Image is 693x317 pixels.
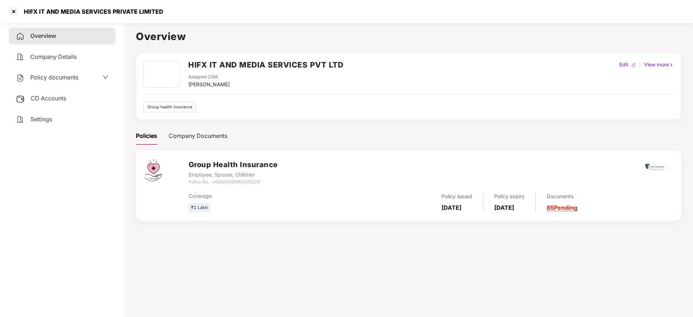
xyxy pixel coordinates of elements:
[189,159,278,170] h3: Group Health Insurance
[547,204,577,211] a: 85 Pending
[669,62,674,68] img: rightIcon
[143,102,196,112] div: Group health insurance
[145,159,162,181] img: svg+xml;base64,PHN2ZyB4bWxucz0iaHR0cDovL3d3dy53My5vcmcvMjAwMC9zdmciIHdpZHRoPSI0Ny43MTQiIGhlaWdodD...
[103,74,108,80] span: down
[16,53,25,61] img: svg+xml;base64,PHN2ZyB4bWxucz0iaHR0cDovL3d3dy53My5vcmcvMjAwMC9zdmciIHdpZHRoPSIyNCIgaGVpZ2h0PSIyNC...
[442,192,472,200] div: Policy issued
[189,192,350,200] div: Coverage
[442,204,461,211] b: [DATE]
[30,116,52,123] span: Settings
[136,131,157,140] div: Policies
[189,203,210,213] div: ₹1 Lakh
[30,53,77,60] span: Company Details
[30,32,56,39] span: Overview
[30,74,78,81] span: Policy documents
[618,61,630,69] div: Edit
[136,29,681,44] h1: Overview
[631,62,636,68] img: editIcon
[16,95,25,103] img: svg+xml;base64,PHN2ZyB3aWR0aD0iMjUiIGhlaWdodD0iMjQiIHZpZXdCb3g9IjAgMCAyNSAyNCIgZmlsbD0ibm9uZSIgeG...
[642,61,675,69] div: View more
[644,162,670,171] img: rsi.png
[189,171,278,179] div: Employee, Spouse, Children
[638,61,642,69] div: |
[169,131,227,140] div: Company Documents
[188,59,343,71] h2: HIFX IT AND MEDIA SERVICES PVT LTD
[189,179,278,186] div: Policy No. -
[547,192,577,200] div: Documents
[494,204,514,211] b: [DATE]
[494,192,525,200] div: Policy expiry
[188,74,230,81] div: Assigned CSM
[20,8,163,15] div: HIFX IT AND MEDIA SERVICES PRIVATE LIMITED
[188,81,230,88] div: [PERSON_NAME]
[16,32,25,41] img: svg+xml;base64,PHN2ZyB4bWxucz0iaHR0cDovL3d3dy53My5vcmcvMjAwMC9zdmciIHdpZHRoPSIyNCIgaGVpZ2h0PSIyNC...
[16,74,25,82] img: svg+xml;base64,PHN2ZyB4bWxucz0iaHR0cDovL3d3dy53My5vcmcvMjAwMC9zdmciIHdpZHRoPSIyNCIgaGVpZ2h0PSIyNC...
[16,115,25,124] img: svg+xml;base64,PHN2ZyB4bWxucz0iaHR0cDovL3d3dy53My5vcmcvMjAwMC9zdmciIHdpZHRoPSIyNCIgaGVpZ2h0PSIyNC...
[213,179,260,184] i: HG00006990000100
[31,95,66,102] span: CD Accounts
